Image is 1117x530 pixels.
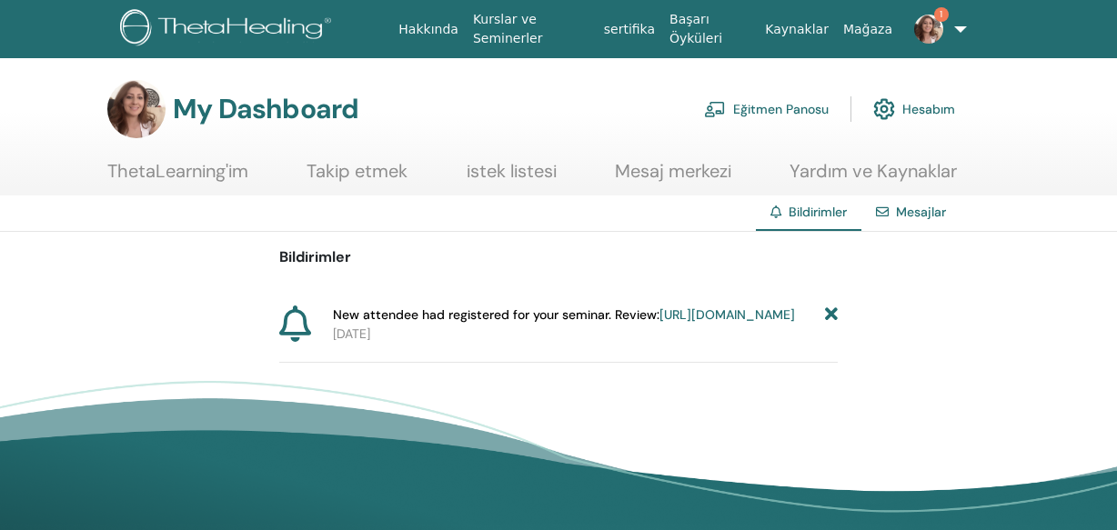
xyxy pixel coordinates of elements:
[896,204,946,220] a: Mesajlar
[107,160,248,195] a: ThetaLearning'im
[758,13,836,46] a: Kaynaklar
[704,89,829,129] a: Eğitmen Panosu
[333,305,795,325] span: New attendee had registered for your seminar. Review:
[279,246,838,268] p: Bildirimler
[615,160,731,195] a: Mesaj merkezi
[659,306,795,323] a: [URL][DOMAIN_NAME]
[391,13,466,46] a: Hakkında
[790,160,957,195] a: Yardım ve Kaynaklar
[704,101,726,117] img: chalkboard-teacher.svg
[107,80,166,138] img: default.jpg
[466,3,597,55] a: Kurslar ve Seminerler
[120,9,337,50] img: logo.png
[789,204,847,220] span: Bildirimler
[836,13,900,46] a: Mağaza
[934,7,949,22] span: 1
[873,94,895,125] img: cog.svg
[662,3,758,55] a: Başarı Öyküleri
[173,93,358,125] h3: My Dashboard
[467,160,557,195] a: istek listesi
[307,160,408,195] a: Takip etmek
[873,89,955,129] a: Hesabım
[914,15,943,44] img: default.jpg
[333,325,838,344] p: [DATE]
[597,13,662,46] a: sertifika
